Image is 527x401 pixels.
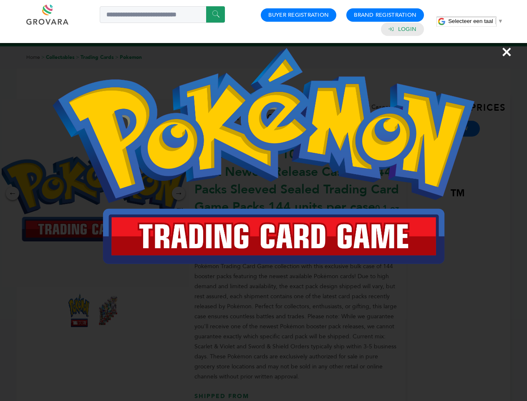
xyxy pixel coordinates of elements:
span: ​ [495,18,496,24]
span: Selecteer een taal [448,18,493,24]
span: ▼ [498,18,503,24]
a: Selecteer een taal​ [448,18,503,24]
a: Brand Registration [354,11,416,19]
input: Search a product or brand... [100,6,225,23]
span: × [501,40,512,63]
a: Login [398,25,416,33]
a: Buyer Registration [268,11,329,19]
img: Image Preview [53,48,474,264]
